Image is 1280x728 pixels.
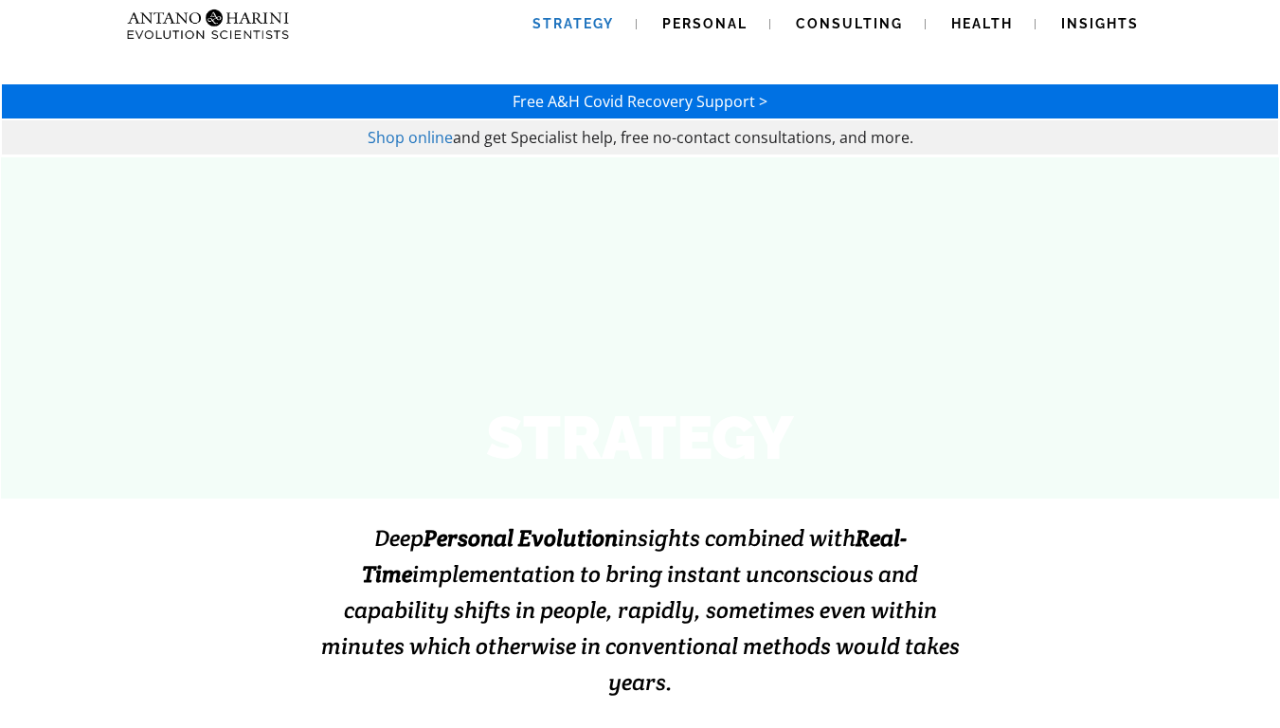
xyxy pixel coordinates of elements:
span: Deep insights combined with implementation to bring instant unconscious and capability shifts in ... [321,523,960,697]
span: Strategy [532,16,614,31]
span: Personal [662,16,748,31]
strong: STRATEGY [486,402,794,473]
span: Insights [1061,16,1139,31]
a: Shop online [368,127,453,148]
span: and get Specialist help, free no-contact consultations, and more. [453,127,913,148]
strong: Personal Evolution [424,523,618,553]
span: Consulting [796,16,903,31]
span: Health [951,16,1013,31]
a: Free A&H Covid Recovery Support > [513,91,767,112]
